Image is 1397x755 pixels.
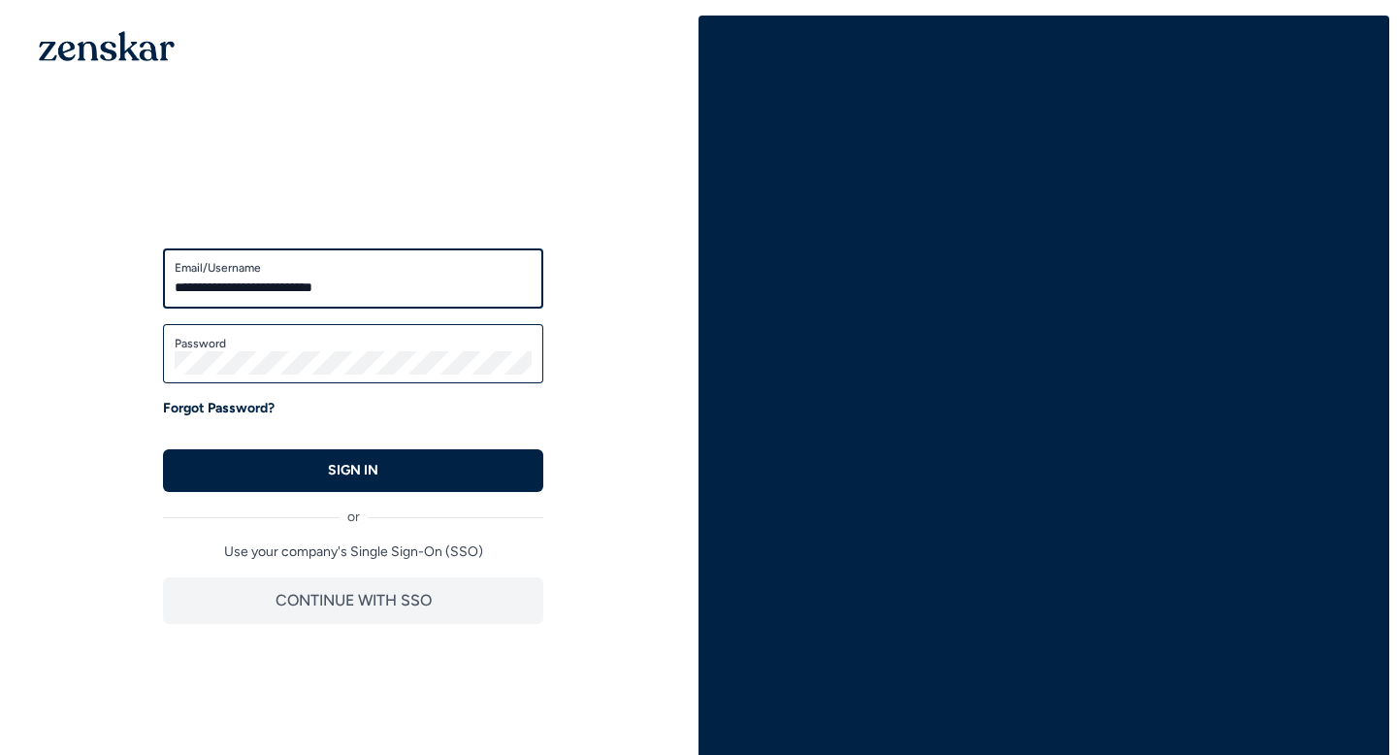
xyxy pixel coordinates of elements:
[175,336,532,351] label: Password
[175,260,532,276] label: Email/Username
[163,449,543,492] button: SIGN IN
[163,577,543,624] button: CONTINUE WITH SSO
[163,399,275,418] a: Forgot Password?
[39,31,175,61] img: 1OGAJ2xQqyY4LXKgY66KYq0eOWRCkrZdAb3gUhuVAqdWPZE9SRJmCz+oDMSn4zDLXe31Ii730ItAGKgCKgCCgCikA4Av8PJUP...
[163,492,543,527] div: or
[328,461,378,480] p: SIGN IN
[163,542,543,562] p: Use your company's Single Sign-On (SSO)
